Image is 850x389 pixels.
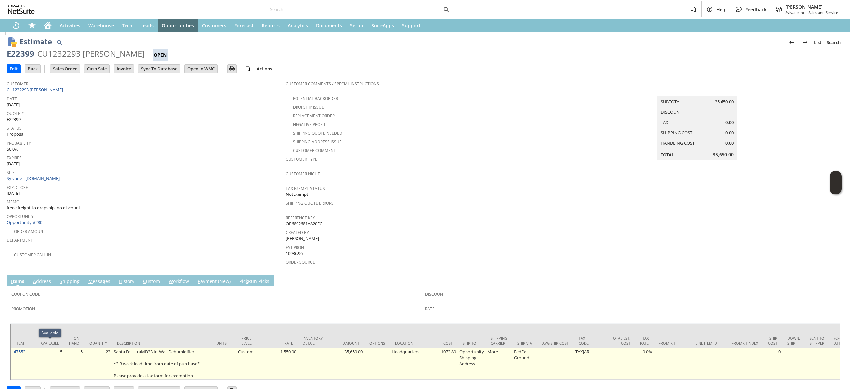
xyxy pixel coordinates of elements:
td: 0 [763,348,782,380]
span: [PERSON_NAME] [785,4,838,10]
span: [DATE] [7,190,20,196]
a: Customer Type [286,156,317,162]
a: Analytics [284,19,312,32]
span: Reports [262,22,280,29]
span: W [169,278,173,284]
span: Documents [316,22,342,29]
a: Reference Key [286,215,315,221]
img: Print [228,65,236,73]
a: Subtotal [661,99,682,105]
div: Options [369,341,385,346]
td: 5 [64,348,84,380]
a: Warehouse [84,19,118,32]
span: Opportunities [162,22,194,29]
iframe: Click here to launch Oracle Guided Learning Help Panel [830,171,842,194]
a: Setup [346,19,367,32]
a: Tech [118,19,136,32]
a: Home [40,19,56,32]
a: Status [7,125,22,131]
div: Available [42,330,58,336]
a: Created By [286,230,309,235]
a: Est Profit [286,245,306,250]
a: Shipping Quote Errors [286,200,334,206]
a: Coupon Code [11,291,40,297]
a: Unrolled view on [831,277,839,285]
a: Shipping Cost [661,130,692,136]
div: Ship Via [517,341,532,346]
div: E22399 [7,48,34,59]
a: Opportunities [158,19,198,32]
input: Search [269,5,442,13]
a: CU1232293 [PERSON_NAME] [7,87,65,93]
span: 50.0% [7,146,18,152]
a: Exp. Close [7,185,28,190]
div: Quantity [89,341,107,346]
div: Item [16,341,31,346]
a: List [811,37,824,48]
td: 23 [84,348,112,380]
a: Order Source [286,259,315,265]
td: Headquarters [390,348,421,380]
a: Promotion [11,306,35,312]
a: Payment (New) [196,278,232,285]
span: S [60,278,62,284]
span: [DATE] [7,102,20,108]
span: Leads [140,22,154,29]
span: Setup [350,22,363,29]
a: Site [7,170,15,175]
a: Rate [425,306,435,312]
a: SuiteApps [367,19,398,32]
td: 1072.80 [421,348,458,380]
span: 0.00 [725,130,734,136]
span: E22399 [7,116,21,123]
a: Workflow [167,278,191,285]
a: Total [661,152,674,158]
a: Shipping Address Issue [293,139,342,145]
span: H [119,278,122,284]
td: Santa Fe UltraMD33 In-Wall Dehumidifier --- *2-3 week lead time from date of purchase* Please pro... [112,348,212,380]
a: PickRun Picks [238,278,271,285]
a: Search [824,37,843,48]
a: Dropship Issue [293,104,324,110]
span: 0.00 [725,119,734,126]
span: 35,650.00 [715,99,734,105]
a: Customer Comment [293,148,336,153]
a: Documents [312,19,346,32]
td: More [486,348,512,380]
a: Discount [661,109,682,115]
input: Open In WMC [185,65,217,73]
a: History [117,278,136,285]
h1: Estimate [20,36,52,47]
a: Opportunity #280 [7,219,44,225]
a: Quote # [7,111,24,116]
span: M [88,278,93,284]
a: Customer Niche [286,171,320,177]
a: ul7552 [12,349,25,355]
td: Opportunity Shipping Address [458,348,486,380]
td: 5 [36,348,64,380]
img: Next [801,38,809,46]
div: Available [41,341,59,346]
div: Cost [426,341,453,346]
div: Tax Rate [640,336,649,346]
span: I [11,278,13,284]
a: Department [7,237,33,243]
span: Sylvane Inc [785,10,805,15]
svg: Home [44,21,52,29]
input: Cash Sale [84,65,109,73]
input: Sync To Database [138,65,180,73]
a: Support [398,19,425,32]
svg: Search [442,5,450,13]
span: Activities [60,22,80,29]
div: Amount [333,341,359,346]
span: Oracle Guided Learning Widget. To move around, please hold and drag [830,183,842,195]
a: Handling Cost [661,140,695,146]
a: Custom [141,278,162,285]
a: Items [9,278,26,285]
div: Location [395,341,416,346]
img: add-record.svg [243,65,251,73]
span: OP6892681A820FC [286,221,322,227]
span: C [143,278,146,284]
span: Tech [122,22,132,29]
a: Memo [7,199,19,205]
